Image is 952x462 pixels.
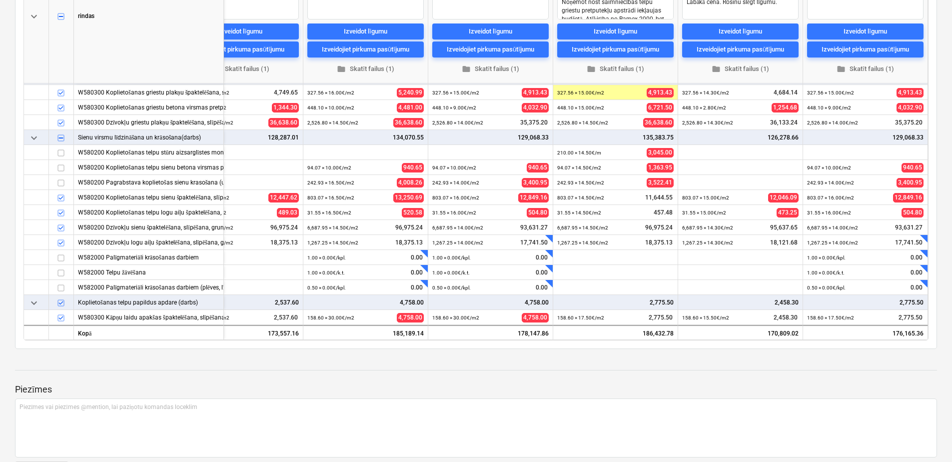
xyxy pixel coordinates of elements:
[522,103,549,112] span: 4,032.90
[893,193,924,202] span: 12,849.16
[557,295,674,310] div: 2,775.50
[807,240,858,245] small: 1,267.25 × 14.00€ / m2
[78,70,219,84] div: Griestu virsmu līdzināšana un krāsošana(darbs)
[432,41,549,57] button: Izveidojiet pirkuma pasūtījumu
[78,310,219,324] div: W580300 Kāpņu laidu apakšas špaktelēšana, slīpēšana, gruntēšana, krāsošana 2 kārtās no sastatnēm
[807,315,854,320] small: 158.60 × 17.50€ / m2
[74,325,224,340] div: Kopā
[678,325,803,340] div: 170,809.02
[28,132,40,144] span: keyboard_arrow_down
[78,190,219,204] div: W580200 Koplietošanas telpu sienu špaktelēšana, slīpēšana, gruntēšana un krāsošana ar tonētu krās...
[307,105,354,110] small: 448.10 × 10.00€ / m2
[647,148,674,157] span: 3,045.00
[807,105,851,110] small: 448.10 × 9.00€ / m2
[432,285,471,290] small: 0.50 × 0.00€ / kpl.
[78,280,219,294] div: W582000 Palīgmateriāli krāsošanas darbiem (plēves, līmlentas)
[647,103,674,112] span: 6,721.50
[307,180,354,185] small: 242.93 × 16.50€ / m2
[587,64,596,73] span: folder
[78,265,219,279] div: W582000 Telpu žāvēšana
[807,255,846,260] small: 1.00 × 0.00€ / kpl.
[553,325,678,340] div: 186,432.78
[432,195,479,200] small: 803.07 × 16.00€ / m2
[522,178,549,187] span: 3,400.95
[682,23,799,39] button: Izveidot līgumu
[307,295,424,310] div: 4,758.00
[557,23,674,39] button: Izveidot līgumu
[397,103,424,112] span: 4,481.00
[78,205,219,219] div: W580200 Koplietošanas telpu logu aiļu špaktelēšana, slīpēšana, gruntēšana, krāsošana 2 kārtās
[535,283,549,292] span: 0.00
[432,130,549,145] div: 129,068.33
[273,313,299,322] span: 2,537.60
[557,150,601,155] small: 210.00 × 14.50€ / m
[807,270,845,275] small: 1.00 × 0.00€ / k.t.
[182,61,299,77] button: Skatīt failus (1)
[557,61,674,77] button: Skatīt failus (1)
[78,100,219,114] div: W580300 Koplietošanas griestu betona virsmas pretputekļu pārklāšana (saimniecības un tehniskās te...
[807,90,854,95] small: 327.56 × 15.00€ / m2
[268,193,299,202] span: 12,447.62
[307,270,345,275] small: 1.00 × 0.00€ / k.t.
[397,313,424,322] span: 4,758.00
[28,72,40,84] span: keyboard_arrow_down
[682,240,733,245] small: 1,267.25 × 14.30€ / m2
[527,163,549,172] span: 940.65
[768,193,799,202] span: 12,046.09
[807,180,854,185] small: 242.93 × 14.00€ / m2
[644,193,674,202] span: 11,644.55
[807,225,858,230] small: 6,687.95 × 14.00€ / m2
[393,193,424,202] span: 13,250.69
[777,208,799,217] span: 473.25
[307,23,424,39] button: Izveidot līgumu
[682,105,726,110] small: 448.10 × 2.80€ / m2
[518,193,549,202] span: 12,849.16
[682,90,729,95] small: 327.56 × 14.30€ / m2
[653,208,674,217] span: 457.48
[807,41,924,57] button: Izveidojiet pirkuma pasūtījumu
[307,61,424,77] button: Skatīt failus (1)
[807,210,851,215] small: 31.55 × 16.00€ / m2
[432,295,549,310] div: 4,758.00
[307,130,424,145] div: 134,070.55
[307,41,424,57] button: Izveidojiet pirkuma pasūtījumu
[78,115,219,129] div: W580300 Dzīvokļu griestu plakņu špaktelēšana, slīpēšana, gruntēšana, krāsošana 2 kārtās
[643,118,674,127] span: 36,638.60
[307,165,351,170] small: 94.07 × 10.00€ / m2
[432,120,483,125] small: 2,526.80 × 14.00€ / m2
[394,223,424,232] span: 96,975.24
[268,118,299,127] span: 36,638.60
[807,130,924,145] div: 129,068.33
[572,43,659,55] div: Izveidojiet pirkuma pasūtījumu
[682,315,729,320] small: 158.60 × 15.50€ / m2
[78,250,219,264] div: W582000 Palīgmateriāli krāsošanas darbiem
[307,120,358,125] small: 2,526.80 × 14.50€ / m2
[682,130,799,145] div: 126,278.66
[432,240,483,245] small: 1,267.25 × 14.00€ / m2
[432,165,476,170] small: 94.07 × 10.00€ / m2
[307,285,346,290] small: 0.50 × 0.00€ / kpl.
[557,165,601,170] small: 94.07 × 14.50€ / m2
[432,315,479,320] small: 158.60 × 30.00€ / m2
[15,383,937,395] p: Piezīmes
[910,268,924,277] span: 0.00
[811,63,920,75] span: Skatīt failus (1)
[527,208,549,217] span: 504.80
[307,255,346,260] small: 1.00 × 0.00€ / kpl.
[807,295,924,310] div: 2,775.50
[273,88,299,97] span: 4,749.65
[432,105,476,110] small: 448.10 × 9.00€ / m2
[682,210,726,215] small: 31.55 × 15.00€ / m2
[647,163,674,172] span: 1,363.95
[78,145,219,159] div: W580200 Koplietošanas telpu stūru aizsarglīstes montāža
[410,283,424,292] span: 0.00
[307,210,351,215] small: 31.55 × 16.50€ / m2
[807,195,854,200] small: 803.07 × 16.00€ / m2
[311,63,420,75] span: Skatīt failus (1)
[519,118,549,127] span: 35,375.20
[557,90,604,95] small: 327.56 × 15.00€ / m2
[307,240,358,245] small: 1,267.25 × 14.50€ / m2
[78,220,219,234] div: W580200 Dzīvokļu sienu špaktelēšana, slīpēšana, gruntēšana un krāsošana ar tonētu krāsu 2 kārtās ...
[557,105,604,110] small: 448.10 × 15.00€ / m2
[682,120,733,125] small: 2,526.80 × 14.30€ / m2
